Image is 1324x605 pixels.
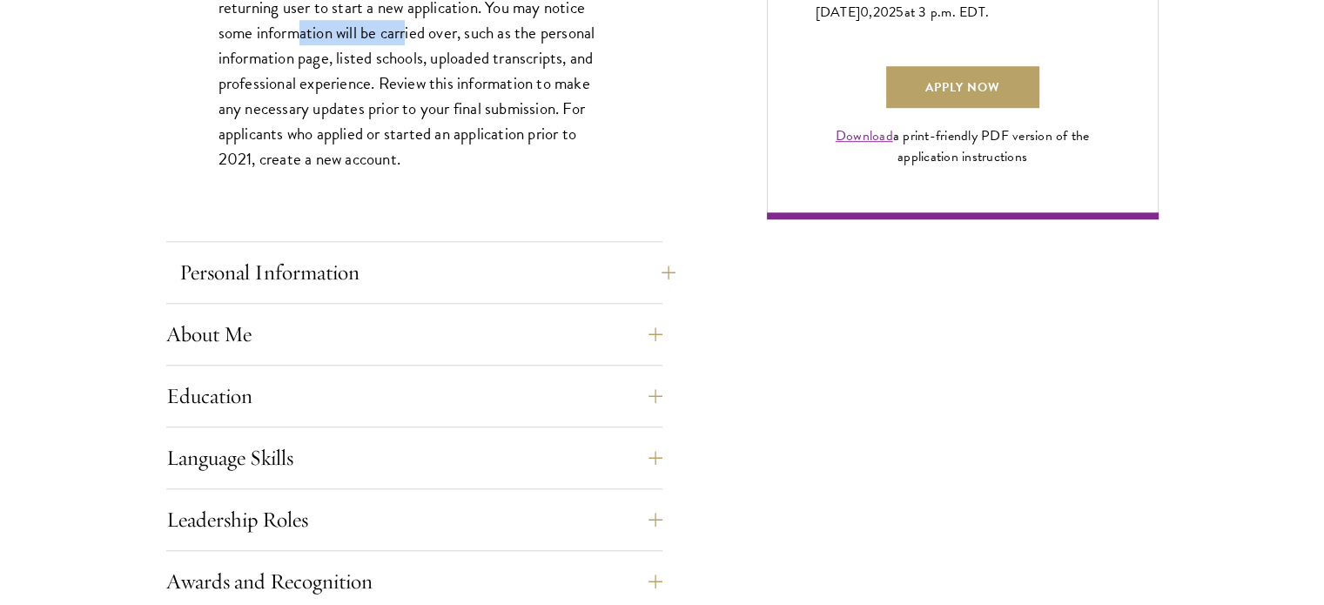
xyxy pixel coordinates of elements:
[179,252,675,293] button: Personal Information
[166,499,662,541] button: Leadership Roles
[166,313,662,355] button: About Me
[904,2,990,23] span: at 3 p.m. EDT.
[166,375,662,417] button: Education
[860,2,869,23] span: 0
[166,561,662,602] button: Awards and Recognition
[166,437,662,479] button: Language Skills
[836,125,893,146] a: Download
[873,2,897,23] span: 202
[816,125,1110,167] div: a print-friendly PDF version of the application instructions
[869,2,872,23] span: ,
[896,2,904,23] span: 5
[886,66,1039,108] a: Apply Now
